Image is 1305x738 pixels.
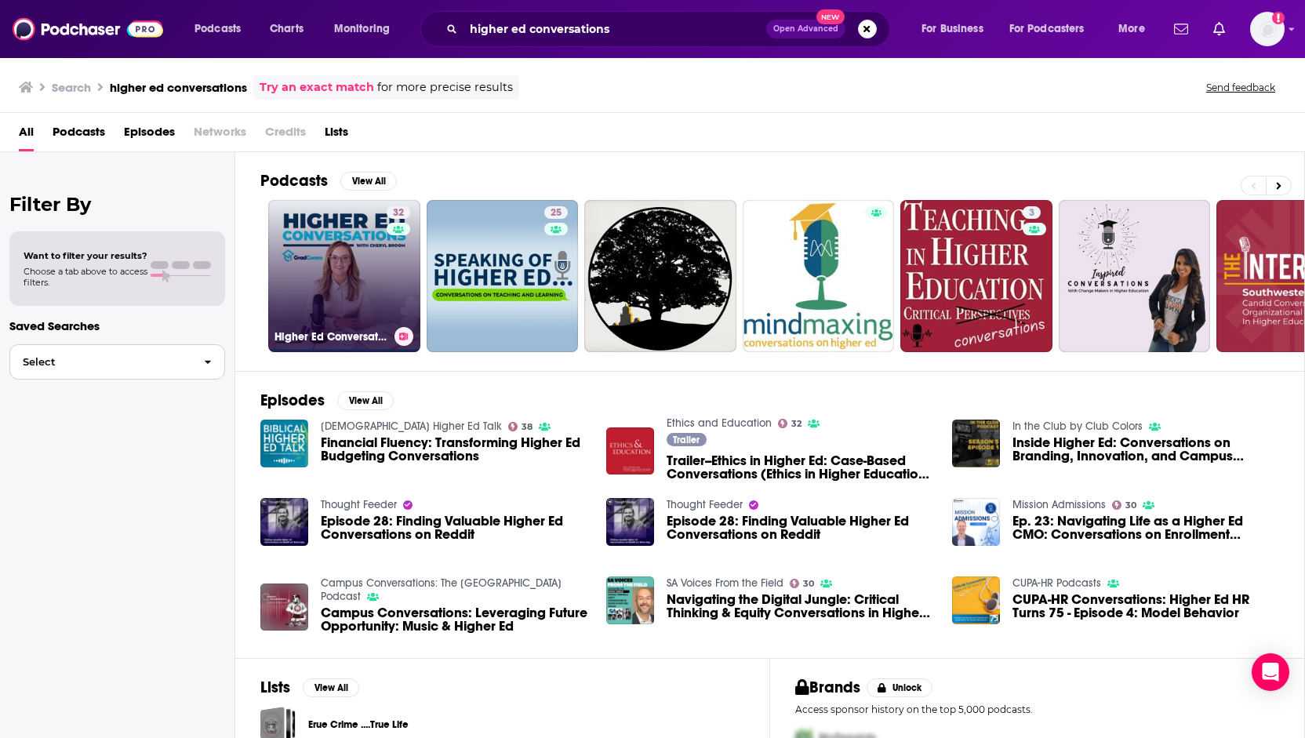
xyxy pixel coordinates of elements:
span: Networks [194,119,246,151]
a: PodcastsView All [260,171,397,191]
a: Episodes [124,119,175,151]
span: More [1118,18,1145,40]
img: Trailer--Ethics in Higher Ed: Case-Based Conversations (Ethics in Higher Education Book Series) [606,427,654,475]
span: For Business [921,18,983,40]
a: CUPA-HR Conversations: Higher Ed HR Turns 75 - Episode 4: Model Behavior [1012,593,1279,620]
a: Try an exact match [260,78,374,96]
a: Podcasts [53,119,105,151]
a: Ep. 23: Navigating Life as a Higher Ed CMO: Conversations on Enrollment Marketing, Leadership, Fa... [1012,514,1279,541]
span: Choose a tab above to access filters. [24,266,147,288]
a: CUPA-HR Podcasts [1012,576,1101,590]
span: Monitoring [334,18,390,40]
a: Thought Feeder [321,498,397,511]
a: Episode 28: Finding Valuable Higher Ed Conversations on Reddit [321,514,587,541]
button: Send feedback [1201,81,1280,94]
a: Financial Fluency: Transforming Higher Ed Budgeting Conversations [321,436,587,463]
img: User Profile [1250,12,1285,46]
a: Erue Crime ....True Life [308,716,409,733]
a: 32Higher Ed Conversations [268,200,420,352]
h3: higher ed conversations [110,80,247,95]
a: All [19,119,34,151]
div: Open Intercom Messenger [1252,653,1289,691]
h2: Lists [260,678,290,697]
img: Campus Conversations: Leveraging Future Opportunity: Music & Higher Ed [260,583,308,631]
span: 25 [551,205,562,221]
img: Episode 28: Finding Valuable Higher Ed Conversations on Reddit [260,498,308,546]
span: 30 [803,580,814,587]
a: 25 [427,200,579,352]
span: 3 [1029,205,1034,221]
h2: Podcasts [260,171,328,191]
a: Trailer--Ethics in Higher Ed: Case-Based Conversations (Ethics in Higher Education Book Series) [667,454,933,481]
p: Access sponsor history on the top 5,000 podcasts. [795,703,1279,715]
h3: Search [52,80,91,95]
a: Show notifications dropdown [1207,16,1231,42]
a: 32 [387,206,410,219]
a: Financial Fluency: Transforming Higher Ed Budgeting Conversations [260,420,308,467]
span: 38 [522,424,533,431]
h2: Filter By [9,193,225,216]
img: Episode 28: Finding Valuable Higher Ed Conversations on Reddit [606,498,654,546]
a: Show notifications dropdown [1168,16,1194,42]
img: Ep. 23: Navigating Life as a Higher Ed CMO: Conversations on Enrollment Marketing, Leadership, Fa... [952,498,1000,546]
span: Open Advanced [773,25,838,33]
span: Select [10,357,191,367]
button: open menu [184,16,261,42]
a: Inside Higher Ed: Conversations on Branding, Innovation, and Campus Culture [1012,436,1279,463]
a: 30 [790,579,815,588]
button: open menu [911,16,1003,42]
a: Ethics and Education [667,416,772,430]
button: View All [340,172,397,191]
a: Lists [325,119,348,151]
a: Episode 28: Finding Valuable Higher Ed Conversations on Reddit [667,514,933,541]
span: 32 [791,420,802,427]
a: Navigating the Digital Jungle: Critical Thinking & Equity Conversations in Higher Ed with Eric St... [667,593,933,620]
a: In the Club by Club Colors [1012,420,1143,433]
a: Charts [260,16,313,42]
span: Navigating the Digital Jungle: Critical Thinking & Equity Conversations in Higher Ed with [PERSON... [667,593,933,620]
span: Trailer [673,435,700,445]
img: Navigating the Digital Jungle: Critical Thinking & Equity Conversations in Higher Ed with Eric St... [606,576,654,624]
button: Unlock [867,678,933,697]
a: 3 [900,200,1052,352]
span: 32 [393,205,404,221]
button: Show profile menu [1250,12,1285,46]
a: CUPA-HR Conversations: Higher Ed HR Turns 75 - Episode 4: Model Behavior [952,576,1000,624]
button: View All [337,391,394,410]
a: Inside Higher Ed: Conversations on Branding, Innovation, and Campus Culture [952,420,1000,467]
a: SA Voices From the Field [667,576,783,590]
a: Thought Feeder [667,498,743,511]
span: Podcasts [194,18,241,40]
img: Podchaser - Follow, Share and Rate Podcasts [13,14,163,44]
button: Open AdvancedNew [766,20,845,38]
span: Want to filter your results? [24,250,147,261]
button: open menu [1107,16,1165,42]
a: 3 [1023,206,1041,219]
button: open menu [323,16,410,42]
a: 25 [544,206,568,219]
span: 30 [1125,502,1136,509]
a: 38 [508,422,533,431]
a: Biblical Higher Ed Talk [321,420,502,433]
p: Saved Searches [9,318,225,333]
span: for more precise results [377,78,513,96]
a: Campus Conversations: Leveraging Future Opportunity: Music & Higher Ed [321,606,587,633]
button: open menu [999,16,1107,42]
a: EpisodesView All [260,391,394,410]
a: ListsView All [260,678,359,697]
a: Mission Admissions [1012,498,1106,511]
button: View All [303,678,359,697]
